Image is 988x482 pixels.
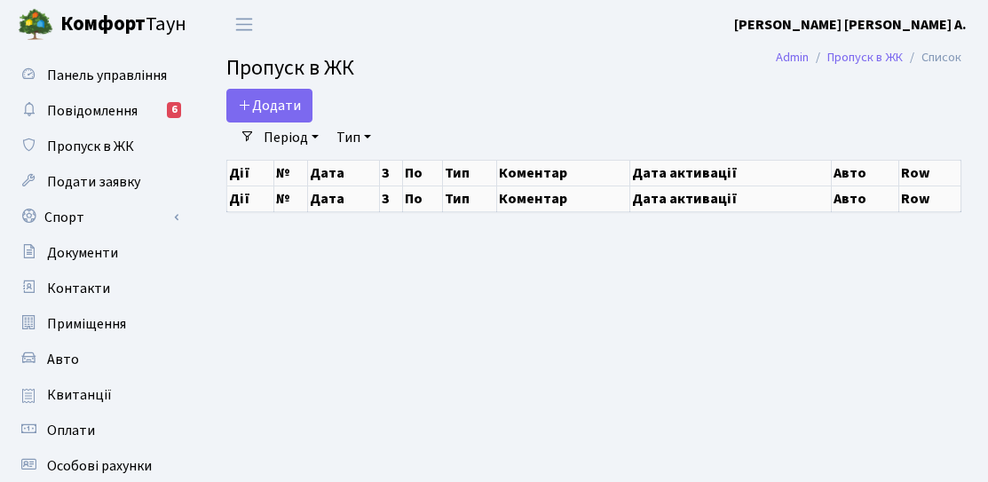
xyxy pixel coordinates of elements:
th: Дата [308,160,380,186]
a: Квитанції [9,377,186,413]
th: По [402,160,443,186]
span: Приміщення [47,314,126,334]
th: Тип [443,186,496,211]
span: Авто [47,350,79,369]
a: Приміщення [9,306,186,342]
span: Додати [238,96,301,115]
a: Додати [226,89,312,122]
span: Квитанції [47,385,112,405]
span: Оплати [47,421,95,440]
span: Пропуск в ЖК [47,137,134,156]
b: [PERSON_NAME] [PERSON_NAME] А. [734,15,967,35]
span: Подати заявку [47,172,140,192]
a: Спорт [9,200,186,235]
a: [PERSON_NAME] [PERSON_NAME] А. [734,14,967,36]
a: Авто [9,342,186,377]
a: Повідомлення6 [9,93,186,129]
span: Повідомлення [47,101,138,121]
a: Документи [9,235,186,271]
div: 6 [167,102,181,118]
nav: breadcrumb [749,39,988,76]
a: Подати заявку [9,164,186,200]
th: Row [899,160,961,186]
th: Дії [227,160,274,186]
th: Дата активації [629,160,831,186]
span: Документи [47,243,118,263]
th: З [379,160,402,186]
th: Row [899,186,961,211]
th: Дата активації [629,186,831,211]
th: № [274,186,308,211]
a: Період [257,122,326,153]
span: Пропуск в ЖК [226,52,354,83]
img: logo.png [18,7,53,43]
th: Авто [831,186,899,211]
th: Дата [308,186,380,211]
a: Тип [329,122,378,153]
th: Дії [227,186,274,211]
th: Авто [831,160,899,186]
th: № [274,160,308,186]
li: Список [903,48,961,67]
a: Контакти [9,271,186,306]
th: Коментар [496,160,629,186]
a: Пропуск в ЖК [9,129,186,164]
th: Коментар [496,186,629,211]
a: Панель управління [9,58,186,93]
span: Контакти [47,279,110,298]
a: Admin [776,48,809,67]
th: По [402,186,443,211]
a: Оплати [9,413,186,448]
span: Особові рахунки [47,456,152,476]
th: Тип [443,160,496,186]
span: Таун [60,10,186,40]
span: Панель управління [47,66,167,85]
th: З [379,186,402,211]
b: Комфорт [60,10,146,38]
button: Переключити навігацію [222,10,266,39]
a: Пропуск в ЖК [827,48,903,67]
